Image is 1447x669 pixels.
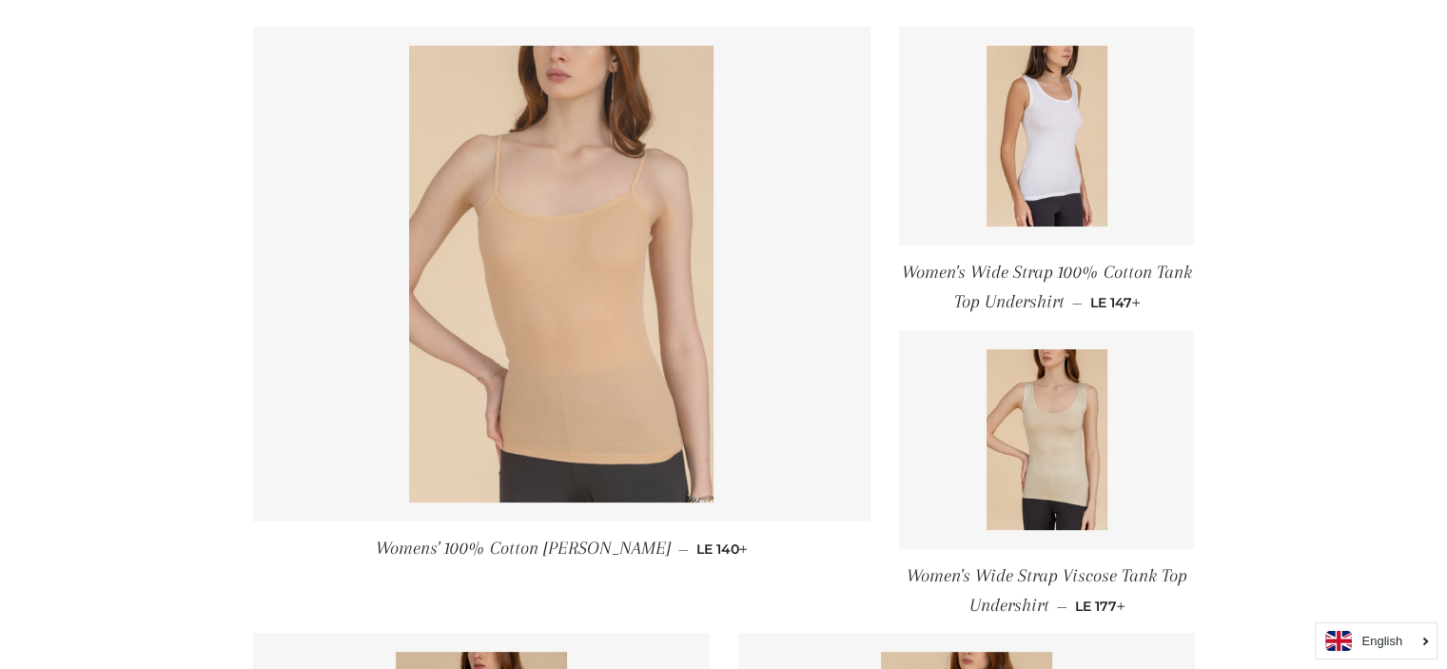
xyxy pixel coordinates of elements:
span: — [678,541,689,558]
a: Women's Wide Strap Viscose Tank Top Undershirt — LE 177 [899,549,1194,634]
span: LE 177 [1074,598,1124,615]
span: Women's Wide Strap 100% Cotton Tank Top Undershirt [902,262,1192,312]
span: Womens' 100% Cotton [PERSON_NAME] [376,538,671,559]
span: — [1056,598,1066,615]
a: Womens' 100% Cotton [PERSON_NAME] — LE 140 [253,521,871,576]
i: English [1361,635,1402,647]
span: LE 147 [1089,294,1140,311]
span: LE 140 [696,541,748,558]
span: — [1071,294,1082,311]
a: English [1325,631,1427,651]
span: Women's Wide Strap Viscose Tank Top Undershirt [907,565,1187,616]
a: Women's Wide Strap 100% Cotton Tank Top Undershirt — LE 147 [899,246,1194,330]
